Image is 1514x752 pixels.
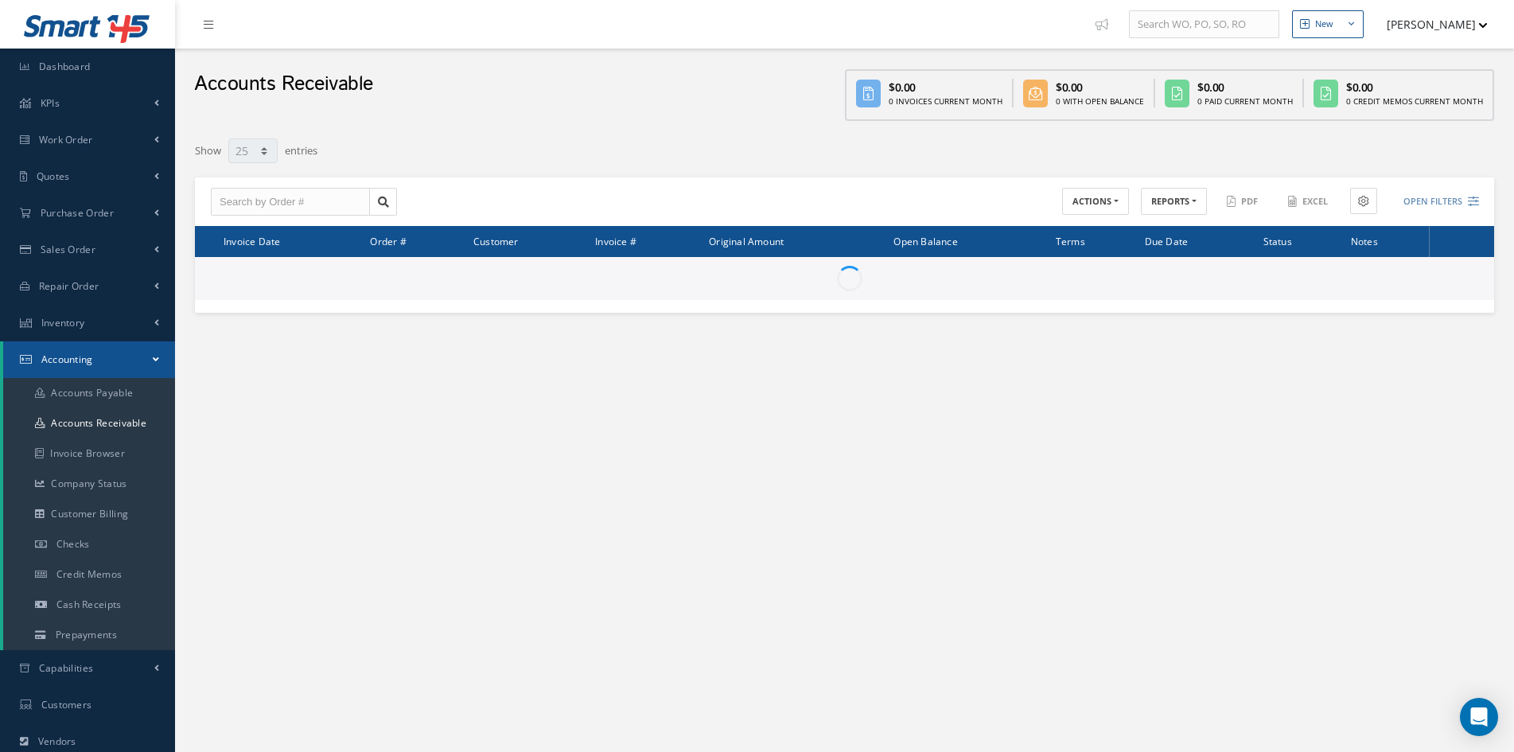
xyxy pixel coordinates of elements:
[38,734,76,748] span: Vendors
[3,559,175,590] a: Credit Memos
[56,628,117,641] span: Prepayments
[39,133,93,146] span: Work Order
[1056,233,1085,248] span: Terms
[41,243,95,256] span: Sales Order
[41,316,85,329] span: Inventory
[194,72,373,96] h2: Accounts Receivable
[889,79,1002,95] div: $0.00
[709,233,784,248] span: Original Amount
[370,233,406,248] span: Order #
[1056,95,1144,107] div: 0 With Open Balance
[1280,188,1338,216] button: Excel
[37,169,70,183] span: Quotes
[1062,188,1129,216] button: ACTIONS
[1460,698,1498,736] div: Open Intercom Messenger
[1389,189,1479,215] button: Open Filters
[1145,233,1189,248] span: Due Date
[1263,233,1292,248] span: Status
[1197,95,1293,107] div: 0 Paid Current Month
[211,188,370,216] input: Search by Order #
[893,233,957,248] span: Open Balance
[1292,10,1364,38] button: New
[56,567,123,581] span: Credit Memos
[39,60,91,73] span: Dashboard
[3,499,175,529] a: Customer Billing
[1315,18,1333,31] div: New
[39,661,94,675] span: Capabilities
[3,620,175,650] a: Prepayments
[1351,233,1378,248] span: Notes
[595,233,636,248] span: Invoice #
[56,598,122,611] span: Cash Receipts
[41,698,92,711] span: Customers
[3,469,175,499] a: Company Status
[1141,188,1207,216] button: REPORTS
[224,233,280,248] span: Invoice Date
[3,408,175,438] a: Accounts Receivable
[473,233,519,248] span: Customer
[3,378,175,408] a: Accounts Payable
[1372,9,1488,40] button: [PERSON_NAME]
[41,353,93,366] span: Accounting
[1346,79,1483,95] div: $0.00
[41,96,60,110] span: KPIs
[3,438,175,469] a: Invoice Browser
[39,279,99,293] span: Repair Order
[285,137,317,159] label: entries
[1219,188,1268,216] button: PDF
[3,341,175,378] a: Accounting
[1197,79,1293,95] div: $0.00
[3,590,175,620] a: Cash Receipts
[1056,79,1144,95] div: $0.00
[195,137,221,159] label: Show
[3,529,175,559] a: Checks
[41,206,114,220] span: Purchase Order
[1129,10,1279,39] input: Search WO, PO, SO, RO
[1346,95,1483,107] div: 0 Credit Memos Current Month
[56,537,90,551] span: Checks
[889,95,1002,107] div: 0 Invoices Current Month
